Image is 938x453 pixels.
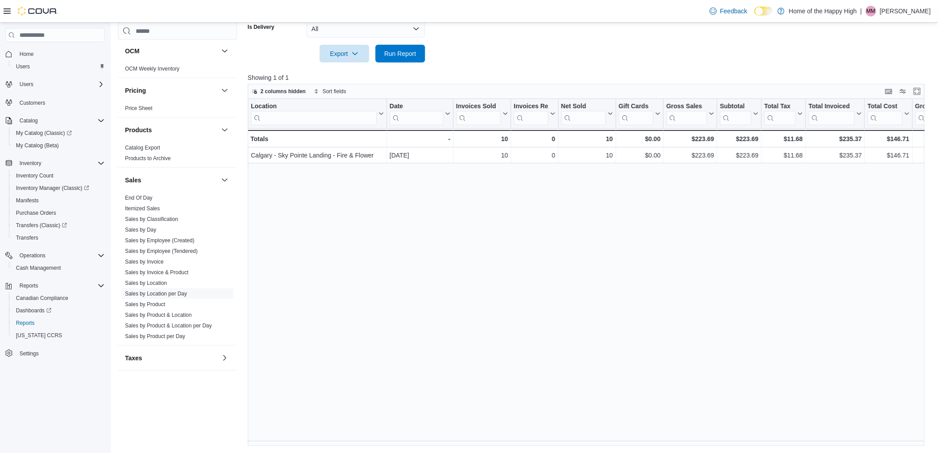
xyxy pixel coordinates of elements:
[125,301,165,308] span: Sales by Product
[16,197,39,204] span: Manifests
[514,102,548,111] div: Invoices Ref
[868,102,902,125] div: Total Cost
[618,150,661,161] div: $0.00
[12,183,105,193] span: Inventory Manager (Classic)
[12,263,105,273] span: Cash Management
[219,175,230,185] button: Sales
[12,61,33,72] a: Users
[618,134,661,144] div: $0.00
[219,125,230,135] button: Products
[125,66,180,72] a: OCM Weekly Inventory
[390,102,450,125] button: Date
[9,304,108,317] a: Dashboards
[2,249,108,262] button: Operations
[12,220,105,231] span: Transfers (Classic)
[809,102,855,125] div: Total Invoiced
[9,329,108,342] button: [US_STATE] CCRS
[125,323,212,329] a: Sales by Product & Location per Day
[12,140,105,151] span: My Catalog (Beta)
[720,102,751,125] div: Subtotal
[898,86,908,97] button: Display options
[125,269,188,276] a: Sales by Invoice & Product
[125,216,178,223] span: Sales by Classification
[706,2,751,20] a: Feedback
[9,127,108,139] a: My Catalog (Classic)
[16,250,49,261] button: Operations
[125,47,218,55] button: OCM
[118,142,237,167] div: Products
[9,262,108,274] button: Cash Management
[514,102,555,125] button: Invoices Ref
[514,150,555,161] div: 0
[390,102,443,111] div: Date
[12,232,105,243] span: Transfers
[16,63,30,70] span: Users
[666,134,714,144] div: $223.69
[764,102,803,125] button: Total Tax
[16,209,56,217] span: Purchase Orders
[325,45,364,63] span: Export
[666,102,707,111] div: Gross Sales
[12,195,42,206] a: Manifests
[125,227,156,233] a: Sales by Day
[125,333,185,340] span: Sales by Product per Day
[666,102,707,125] div: Gross Sales
[9,292,108,304] button: Canadian Compliance
[125,105,152,111] a: Price Sheet
[125,145,160,151] a: Catalog Export
[12,128,105,138] span: My Catalog (Classic)
[867,6,875,16] span: MM
[561,102,606,111] div: Net Sold
[809,134,862,144] div: $235.37
[809,102,862,125] button: Total Invoiced
[12,305,55,316] a: Dashboards
[390,150,450,161] div: [DATE]
[20,81,33,88] span: Users
[16,79,37,90] button: Users
[125,280,167,287] span: Sales by Location
[16,185,89,192] span: Inventory Manager (Classic)
[125,291,187,297] a: Sales by Location per Day
[125,237,195,244] a: Sales by Employee (Created)
[390,102,443,125] div: Date
[764,102,796,111] div: Total Tax
[125,333,185,339] a: Sales by Product per Day
[12,293,105,303] span: Canadian Compliance
[323,88,346,95] span: Sort fields
[16,348,105,359] span: Settings
[720,102,751,111] div: Subtotal
[16,130,72,137] span: My Catalog (Classic)
[2,280,108,292] button: Reports
[125,176,141,185] h3: Sales
[12,195,105,206] span: Manifests
[9,139,108,152] button: My Catalog (Beta)
[12,183,93,193] a: Inventory Manager (Classic)
[16,280,42,291] button: Reports
[16,142,59,149] span: My Catalog (Beta)
[20,282,38,289] span: Reports
[125,311,192,319] span: Sales by Product & Location
[125,312,192,318] a: Sales by Product & Location
[809,102,855,111] div: Total Invoiced
[375,45,425,63] button: Run Report
[12,170,105,181] span: Inventory Count
[16,234,38,241] span: Transfers
[16,295,68,302] span: Canadian Compliance
[868,150,909,161] div: $146.71
[9,207,108,219] button: Purchase Orders
[618,102,661,125] button: Gift Cards
[125,65,180,72] span: OCM Weekly Inventory
[125,237,195,244] span: Sales by Employee (Created)
[9,60,108,73] button: Users
[16,97,105,108] span: Customers
[125,259,164,265] a: Sales by Invoice
[868,134,909,144] div: $146.71
[250,134,384,144] div: Totals
[18,7,58,16] img: Cova
[561,134,613,144] div: 10
[456,102,508,125] button: Invoices Sold
[306,20,425,38] button: All
[12,208,60,218] a: Purchase Orders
